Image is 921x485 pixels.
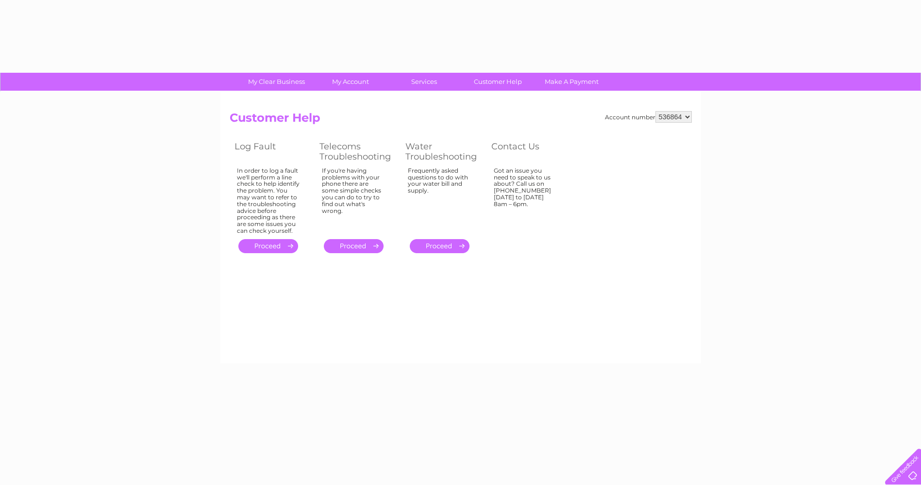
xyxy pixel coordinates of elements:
[486,139,571,164] th: Contact Us
[494,167,557,230] div: Got an issue you need to speak to us about? Call us on [PHONE_NUMBER] [DATE] to [DATE] 8am – 6pm.
[230,139,315,164] th: Log Fault
[458,73,538,91] a: Customer Help
[230,111,692,129] h2: Customer Help
[410,239,469,253] a: .
[408,167,472,230] div: Frequently asked questions to do with your water bill and supply.
[315,139,401,164] th: Telecoms Troubleshooting
[322,167,386,230] div: If you're having problems with your phone there are some simple checks you can do to try to find ...
[532,73,612,91] a: Make A Payment
[236,73,317,91] a: My Clear Business
[237,167,300,234] div: In order to log a fault we'll perform a line check to help identify the problem. You may want to ...
[401,139,486,164] th: Water Troubleshooting
[238,239,298,253] a: .
[605,111,692,123] div: Account number
[310,73,390,91] a: My Account
[384,73,464,91] a: Services
[324,239,384,253] a: .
